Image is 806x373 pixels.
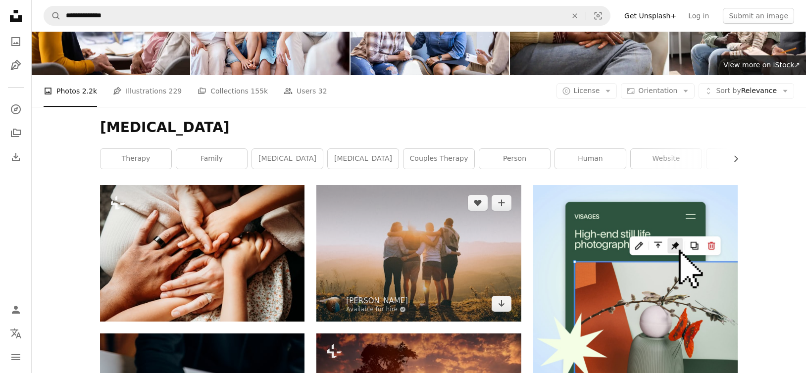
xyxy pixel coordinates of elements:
a: [MEDICAL_DATA] [328,149,399,169]
button: Submit an image [723,8,794,24]
a: Collections 155k [198,75,268,107]
button: scroll list to the right [727,149,738,169]
a: Users 32 [284,75,327,107]
a: hand [706,149,777,169]
span: Orientation [638,87,677,94]
button: Orientation [621,83,695,99]
button: Search Unsplash [44,6,61,25]
a: Download History [6,147,26,167]
a: human [555,149,626,169]
h1: [MEDICAL_DATA] [100,119,738,137]
a: therapy [101,149,171,169]
button: Language [6,324,26,343]
img: Go to Helena Lopes's profile [326,297,342,313]
button: Clear [564,6,586,25]
a: [MEDICAL_DATA] [252,149,323,169]
img: four person hands wrap around shoulders while looking at sunset [316,185,521,321]
a: a group of people putting their hands together [100,248,304,257]
a: four person hands wrap around shoulders while looking at sunset [316,248,521,257]
img: a group of people putting their hands together [100,185,304,321]
span: 32 [318,86,327,96]
span: 155k [251,86,268,96]
button: Sort byRelevance [699,83,794,99]
form: Find visuals sitewide [44,6,610,26]
a: person [479,149,550,169]
button: Menu [6,347,26,367]
a: couples therapy [403,149,474,169]
a: website [631,149,702,169]
button: Visual search [586,6,610,25]
a: Available for hire [346,306,408,314]
a: Log in / Sign up [6,300,26,320]
a: Get Unsplash+ [618,8,682,24]
button: Add to Collection [492,195,511,211]
a: Download [492,296,511,312]
span: Relevance [716,86,777,96]
button: License [556,83,617,99]
a: Log in [682,8,715,24]
a: [PERSON_NAME] [346,296,408,306]
span: View more on iStock ↗ [723,61,800,69]
button: Like [468,195,488,211]
a: Home — Unsplash [6,6,26,28]
a: Collections [6,123,26,143]
a: View more on iStock↗ [717,55,806,75]
a: Photos [6,32,26,51]
a: Illustrations 229 [113,75,182,107]
a: Illustrations [6,55,26,75]
a: Explore [6,99,26,119]
span: 229 [169,86,182,96]
span: Sort by [716,87,741,94]
a: family [176,149,247,169]
span: License [574,87,600,94]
